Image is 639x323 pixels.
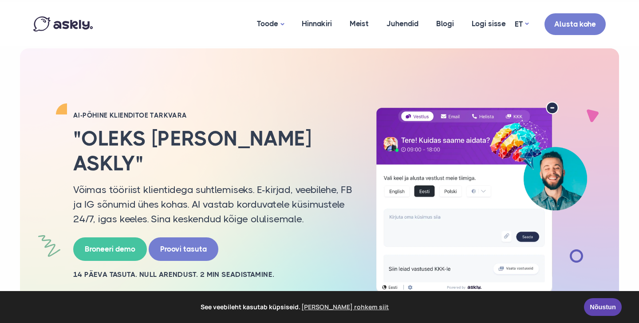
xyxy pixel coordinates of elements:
[341,2,378,45] a: Meist
[463,2,515,45] a: Logi sisse
[584,298,622,316] a: Nõustun
[366,102,597,293] img: AI multilingual chat
[33,16,93,32] img: Askly
[13,300,578,314] span: See veebileht kasutab küpsiseid.
[544,13,606,35] a: Alusta kohe
[149,237,218,261] a: Proovi tasuta
[73,270,353,280] h2: 14 PÄEVA TASUTA. NULL ARENDUST. 2 MIN SEADISTAMINE.
[293,2,341,45] a: Hinnakiri
[515,18,529,31] a: ET
[73,111,353,120] h2: AI-PÕHINE KLIENDITOE TARKVARA
[300,300,390,314] a: learn more about cookies
[73,182,353,226] p: Võimas tööriist klientidega suhtlemiseks. E-kirjad, veebilehe, FB ja IG sõnumid ühes kohas. AI va...
[248,2,293,46] a: Toode
[427,2,463,45] a: Blogi
[73,126,353,175] h2: "Oleks [PERSON_NAME] Askly"
[73,237,147,261] a: Broneeri demo
[378,2,427,45] a: Juhendid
